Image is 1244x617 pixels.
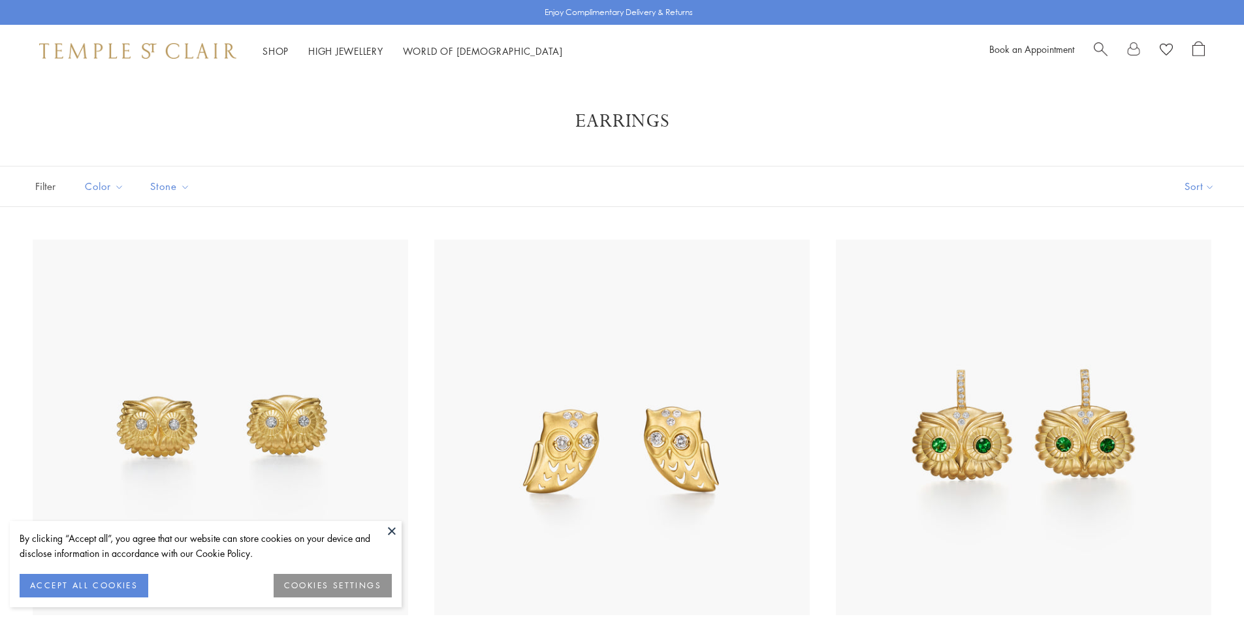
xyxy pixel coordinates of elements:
a: High JewelleryHigh Jewellery [308,44,383,57]
span: Color [78,178,134,195]
nav: Main navigation [263,43,563,59]
button: ACCEPT ALL COOKIES [20,574,148,597]
button: COOKIES SETTINGS [274,574,392,597]
h1: Earrings [52,110,1192,133]
button: Show sort by [1155,166,1244,206]
a: Open Shopping Bag [1192,41,1205,61]
a: View Wishlist [1160,41,1173,61]
p: Enjoy Complimentary Delivery & Returns [545,6,693,19]
span: Stone [144,178,200,195]
img: 18K Athena Owl Post Earrings [33,240,408,615]
button: Stone [140,172,200,201]
a: ShopShop [263,44,289,57]
img: Temple St. Clair [39,43,236,59]
a: World of [DEMOGRAPHIC_DATA]World of [DEMOGRAPHIC_DATA] [403,44,563,57]
a: Book an Appointment [989,42,1074,55]
button: Color [75,172,134,201]
a: Search [1094,41,1108,61]
img: 18K Owlwood Post Earrings [434,240,810,615]
img: E36186-OWLTG [836,240,1211,615]
div: By clicking “Accept all”, you agree that our website can store cookies on your device and disclos... [20,531,392,561]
